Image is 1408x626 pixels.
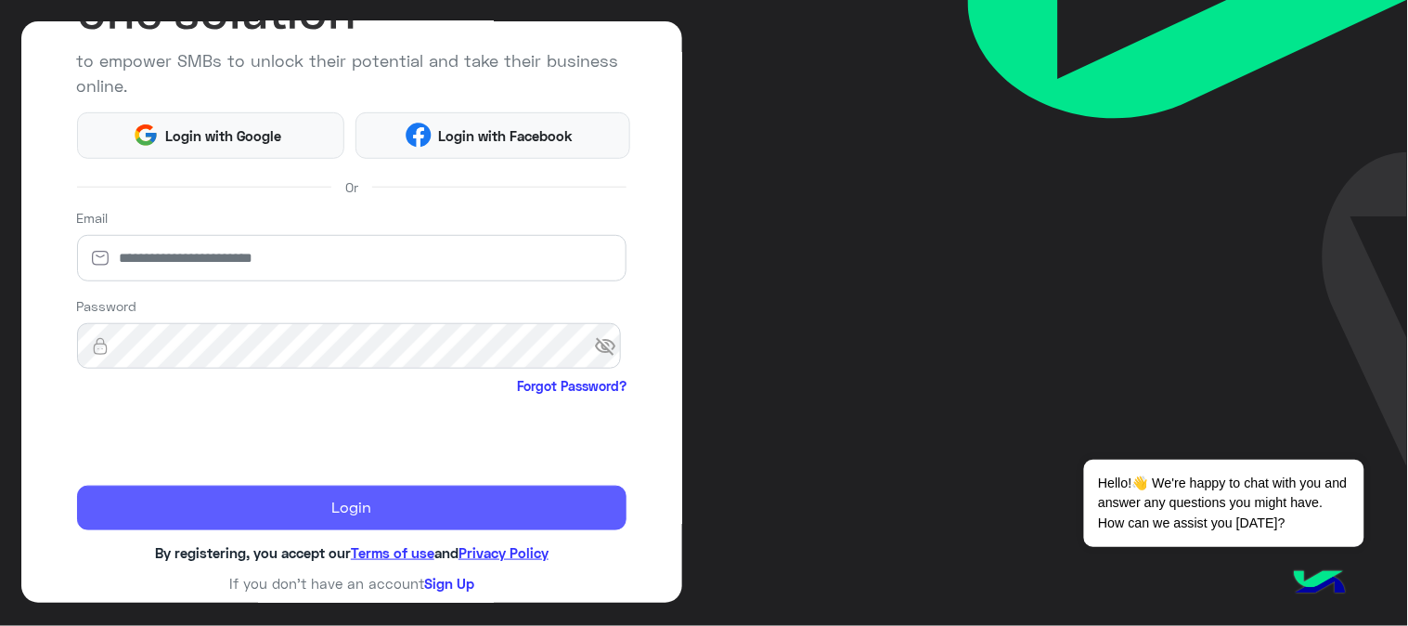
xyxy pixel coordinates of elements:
[434,544,459,561] span: and
[517,376,626,396] a: Forgot Password?
[77,208,109,228] label: Email
[77,575,627,592] h6: If you don’t have an account
[1287,552,1352,617] img: hulul-logo.png
[77,337,123,356] img: lock
[77,296,137,316] label: Password
[155,544,351,561] span: By registering, you accept our
[432,125,580,147] span: Login with Facebook
[77,249,123,267] img: email
[345,177,358,197] span: Or
[355,112,630,159] button: Login with Facebook
[133,123,158,148] img: Google
[424,575,474,592] a: Sign Up
[1084,460,1363,547] span: Hello!👋 We're happy to chat with you and answer any questions you might have. How can we assist y...
[159,125,289,147] span: Login with Google
[406,123,431,148] img: Facebook
[77,48,627,98] p: to empower SMBs to unlock their potential and take their business online.
[594,330,627,363] span: visibility_off
[77,399,359,472] iframe: reCAPTCHA
[351,544,434,561] a: Terms of use
[77,486,627,530] button: Login
[459,544,549,561] a: Privacy Policy
[77,112,345,159] button: Login with Google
